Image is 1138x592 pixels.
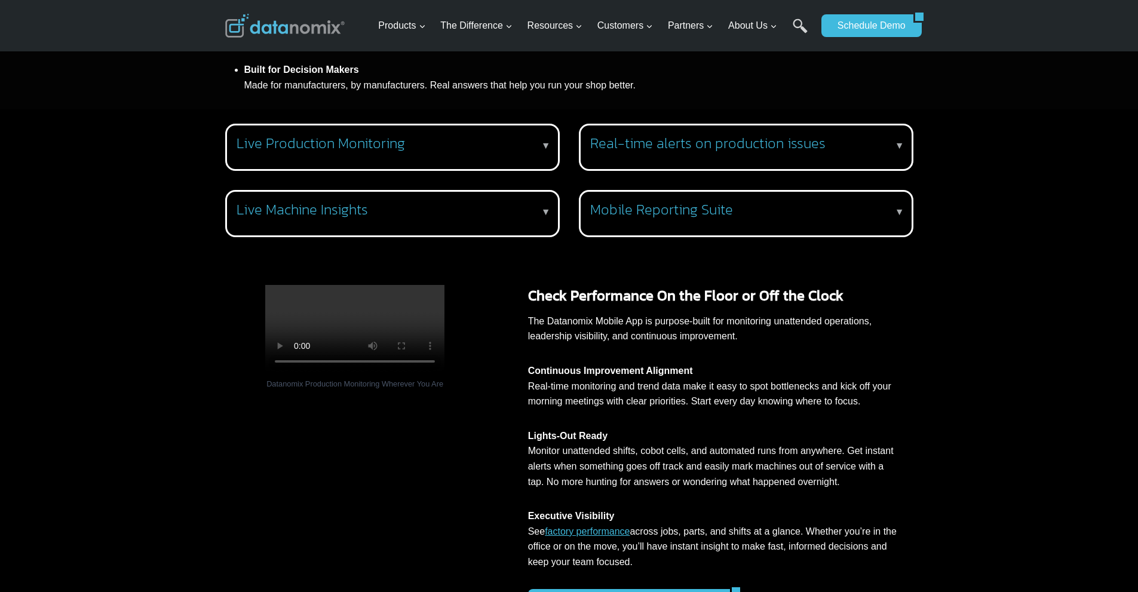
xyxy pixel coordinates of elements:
p: ▼ [541,138,551,154]
a: Search [793,19,808,45]
h3: Live Machine Insights [237,201,544,219]
span: State/Region [269,148,315,158]
a: Terms [134,266,152,275]
a: Privacy Policy [162,266,201,275]
p: ▼ [895,204,904,220]
span: Partners [668,18,713,33]
span: Products [378,18,425,33]
img: Datanomix [225,14,345,38]
strong: Check Performance On the Floor or Off the Clock [528,285,843,306]
span: Resources [527,18,582,33]
span: Phone number [269,50,323,60]
strong: Executive Visibility [528,511,615,521]
p: ▼ [541,204,551,220]
p: See across jobs, parts, and shifts at a glance. Whether you’re in the office or on the move, you’... [528,508,899,569]
p: Monitor unattended shifts, cobot cells, and automated runs from anywhere. Get instant alerts when... [528,428,899,489]
h3: Real-time alerts on production issues [590,135,897,152]
span: Customers [597,18,653,33]
p: Real-time monitoring and trend data make it easy to spot bottlenecks and kick off your morning me... [528,363,899,409]
p: The Datanomix Mobile App is purpose-built for monitoring unattended operations, leadership visibi... [528,314,899,344]
h3: Mobile Reporting Suite [590,201,897,219]
nav: Primary Navigation [373,7,815,45]
h3: Live Production Monitoring [237,135,544,152]
span: The Difference [440,18,513,33]
strong: Lights-Out Ready [528,431,608,441]
p: ▼ [895,138,904,154]
a: factory performance [545,526,630,536]
strong: Continuous Improvement Alignment [528,366,693,376]
figcaption: Datanomix Production Monitoring Wherever You Are [265,378,444,390]
span: Last Name [269,1,307,11]
a: Schedule Demo [821,14,913,37]
strong: Built for Decision Makers [244,65,359,75]
span: About Us [728,18,777,33]
li: Made for manufacturers, by manufacturers. Real answers that help you run your shop better. [244,53,663,93]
